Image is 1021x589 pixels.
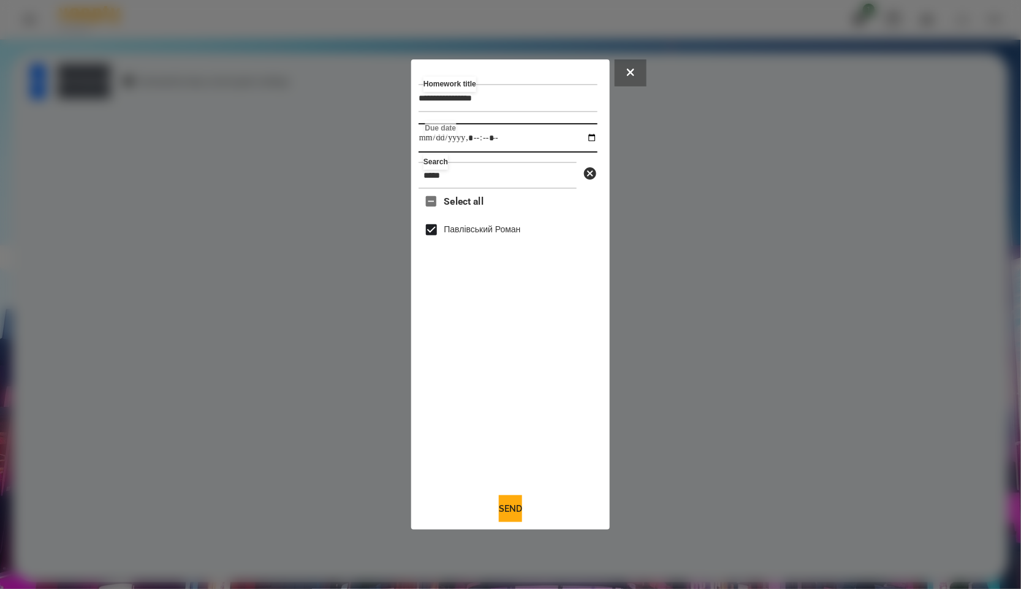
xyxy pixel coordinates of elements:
label: Павлівський Роман [444,223,521,235]
label: Homework title [423,77,476,92]
label: Due date [425,121,457,136]
label: Search [423,154,448,170]
span: Select all [444,194,484,209]
button: Send [499,495,522,522]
